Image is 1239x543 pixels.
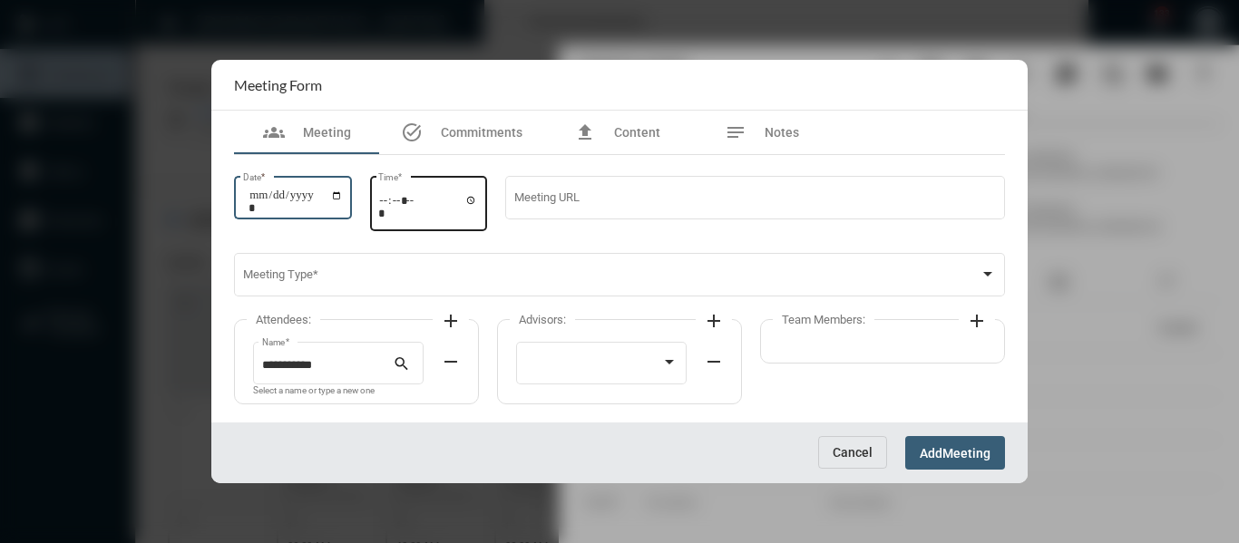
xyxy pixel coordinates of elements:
h2: Meeting Form [234,76,322,93]
button: Cancel [818,436,887,469]
mat-hint: Select a name or type a new one [253,386,375,396]
span: Commitments [441,125,522,140]
button: AddMeeting [905,436,1005,470]
label: Advisors: [510,313,575,326]
mat-icon: add [703,310,725,332]
span: Add [920,446,942,461]
span: Notes [765,125,799,140]
span: Content [614,125,660,140]
mat-icon: groups [263,121,285,143]
mat-icon: remove [440,351,462,373]
label: Attendees: [247,313,320,326]
span: Meeting [942,446,990,461]
mat-icon: notes [725,121,746,143]
label: Team Members: [773,313,874,326]
mat-icon: task_alt [401,121,423,143]
span: Cancel [833,445,873,460]
mat-icon: search [393,354,415,376]
mat-icon: remove [703,351,725,373]
mat-icon: file_upload [574,121,596,143]
span: Meeting [303,125,351,140]
mat-icon: add [966,310,988,332]
mat-icon: add [440,310,462,332]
